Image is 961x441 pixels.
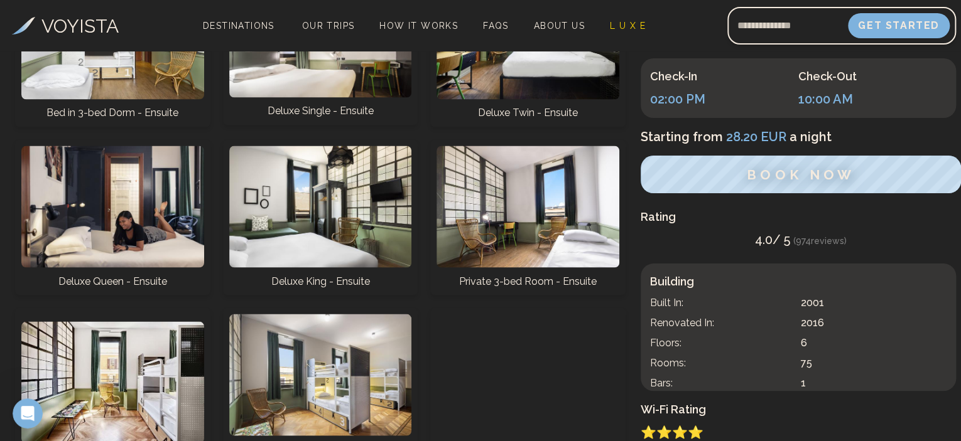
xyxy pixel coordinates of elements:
[727,11,848,41] input: Email address
[198,16,280,53] span: Destinations
[478,17,514,35] a: FAQs
[650,295,796,311] p: Built In:
[641,208,961,226] h3: Rating
[41,12,119,40] h3: VOYISTA
[229,314,412,435] img: Private 4-bed Female Room - Ensuite
[650,68,798,85] p: Check-In
[641,156,961,193] button: BOOK NOW
[267,104,373,119] h3: Deluxe Single - Ensuite
[641,401,961,418] h3: Wi-Fi Rating
[374,17,463,35] a: How It Works
[478,105,578,120] h3: Deluxe Twin - Ensuite
[723,129,790,144] span: 28.20 EUR
[798,68,947,85] p: Check-Out
[58,274,167,289] h3: Deluxe Queen - Ensuite
[610,21,646,31] span: L U X E
[12,17,35,35] img: Voyista Logo
[798,90,947,108] p: 10:00 AM
[801,356,947,371] p: 75
[650,90,798,108] p: 02:00 PM
[459,274,597,289] h3: Private 3-bed Room - Ensuite
[483,21,509,31] span: FAQs
[747,167,855,183] span: BOOK NOW
[641,128,961,146] h4: Starting from a night
[650,376,796,391] p: Bars:
[379,21,458,31] span: How It Works
[21,146,204,267] img: Deluxe Queen - Ensuite
[437,146,619,267] img: Private 3-bed Room - Ensuite
[46,105,178,120] h3: Bed in 3-bed Dorm - Ensuite
[297,17,360,35] a: Our Trips
[271,274,369,289] h3: Deluxe King - Ensuite
[529,17,590,35] a: About Us
[650,316,796,331] p: Renovated In:
[650,273,947,290] h3: Building
[641,170,961,182] a: BOOK NOW
[801,295,947,311] p: 2001
[534,21,585,31] span: About Us
[641,423,961,441] p: ⭐⭐⭐⭐
[801,376,947,391] p: 1
[13,398,43,428] iframe: Intercom live chat
[848,13,950,38] button: Get Started
[650,356,796,371] p: Rooms:
[229,146,412,267] img: Deluxe King - Ensuite
[302,21,355,31] span: Our Trips
[801,336,947,351] p: 6
[641,231,961,248] p: 4.0 / 5
[12,12,119,40] a: VOYISTA
[793,236,847,246] span: ( 974 reviews)
[801,316,947,331] p: 2016
[605,17,651,35] a: L U X E
[650,336,796,351] p: Floors:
